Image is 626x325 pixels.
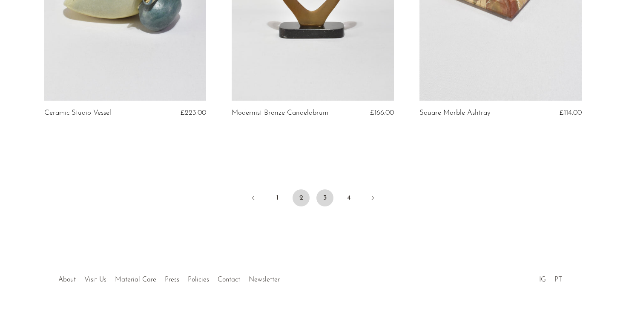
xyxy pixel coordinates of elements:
[539,276,546,283] a: IG
[165,276,179,283] a: Press
[44,109,111,117] a: Ceramic Studio Vessel
[554,276,562,283] a: PT
[181,109,206,116] span: £223.00
[84,276,106,283] a: Visit Us
[269,189,286,206] a: 1
[54,270,284,286] ul: Quick links
[316,189,333,206] a: 3
[188,276,209,283] a: Policies
[370,109,394,116] span: £166.00
[245,189,262,208] a: Previous
[115,276,156,283] a: Material Care
[293,189,310,206] span: 2
[232,109,328,117] a: Modernist Bronze Candelabrum
[218,276,240,283] a: Contact
[340,189,357,206] a: 4
[364,189,381,208] a: Next
[58,276,76,283] a: About
[535,270,566,286] ul: Social Medias
[560,109,582,116] span: £114.00
[419,109,491,117] a: Square Marble Ashtray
